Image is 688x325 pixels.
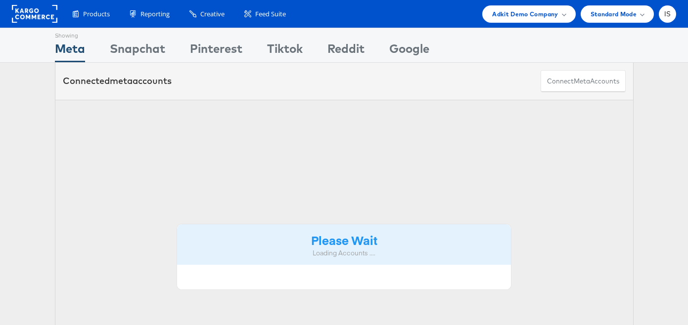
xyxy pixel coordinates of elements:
[327,40,365,62] div: Reddit
[389,40,429,62] div: Google
[255,9,286,19] span: Feed Suite
[110,75,133,86] span: meta
[664,11,671,17] span: IS
[591,9,637,19] span: Standard Mode
[190,40,242,62] div: Pinterest
[267,40,303,62] div: Tiktok
[184,248,504,258] div: Loading Accounts ....
[110,40,165,62] div: Snapchat
[311,232,377,248] strong: Please Wait
[140,9,170,19] span: Reporting
[541,70,626,92] button: ConnectmetaAccounts
[492,9,558,19] span: Adkit Demo Company
[200,9,225,19] span: Creative
[574,77,590,86] span: meta
[63,75,172,87] div: Connected accounts
[55,28,85,40] div: Showing
[55,40,85,62] div: Meta
[83,9,110,19] span: Products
